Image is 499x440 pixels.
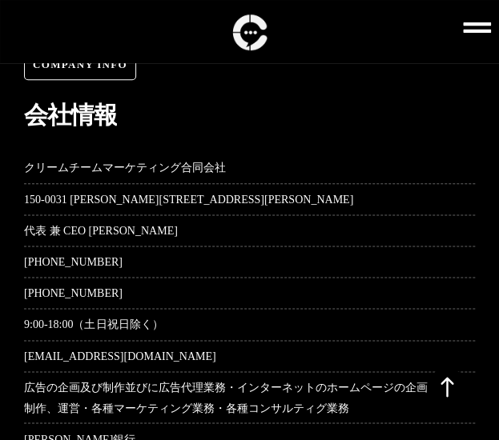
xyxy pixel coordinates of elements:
div: 社 [47,99,70,130]
span: [PHONE_NUMBER] [24,252,123,272]
span: 代表 兼 CEO [PERSON_NAME] [24,221,178,241]
a: logo-c [227,23,272,37]
span: クリームチームマーケティング合同会社 [24,158,226,178]
img: logo-c [227,8,272,55]
span: 9:00-18:00（土日祝日除く） [24,314,163,334]
span: [EMAIL_ADDRESS][DOMAIN_NAME] [24,346,216,366]
span: 150-0031 [PERSON_NAME][STREET_ADDRESS][PERSON_NAME] [24,190,353,210]
span: [PHONE_NUMBER] [24,283,123,303]
span: 広告の企画及び制作並びに広告代理業務・インターネットのホームページの企画、立案、制作、運営・各種マーケティング業務・各種コンサルティグ業務 [24,378,475,418]
span: Company Info [24,50,136,80]
div: 報 [94,99,117,130]
div: 会 [24,99,47,130]
div: 情 [70,99,94,130]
